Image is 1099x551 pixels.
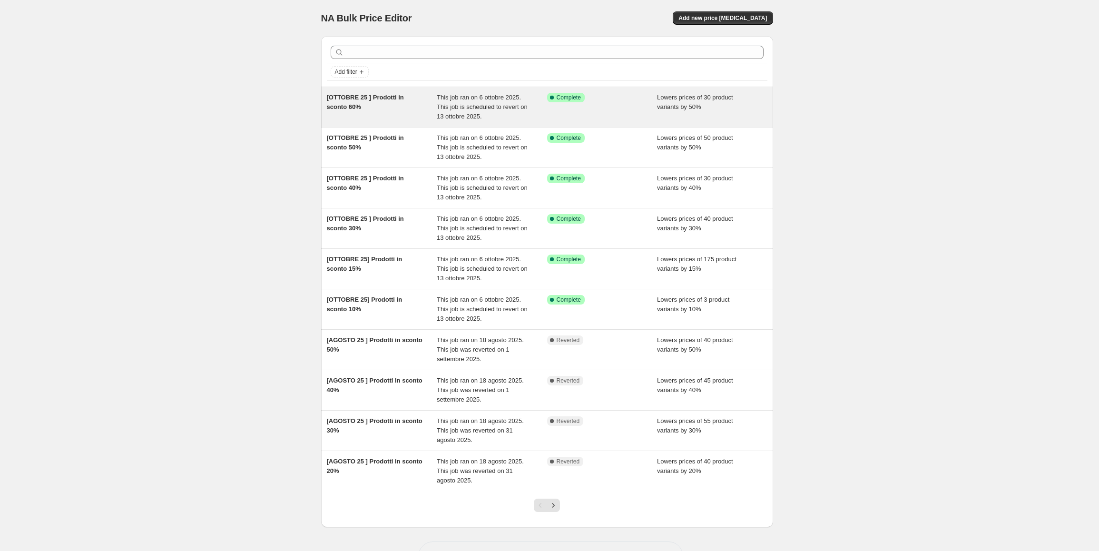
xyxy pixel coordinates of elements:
[335,68,357,76] span: Add filter
[437,417,524,443] span: This job ran on 18 agosto 2025. This job was reverted on 31 agosto 2025.
[657,256,736,272] span: Lowers prices of 175 product variants by 15%
[678,14,767,22] span: Add new price [MEDICAL_DATA]
[437,256,528,282] span: This job ran on 6 ottobre 2025. This job is scheduled to revert on 13 ottobre 2025.
[437,377,524,403] span: This job ran on 18 agosto 2025. This job was reverted on 1 settembre 2025.
[327,417,422,434] span: [AGOSTO 25 ] Prodotti in sconto 30%
[657,134,733,151] span: Lowers prices of 50 product variants by 50%
[557,134,581,142] span: Complete
[331,66,369,78] button: Add filter
[657,94,733,110] span: Lowers prices of 30 product variants by 50%
[557,296,581,304] span: Complete
[673,11,773,25] button: Add new price [MEDICAL_DATA]
[437,458,524,484] span: This job ran on 18 agosto 2025. This job was reverted on 31 agosto 2025.
[327,458,422,474] span: [AGOSTO 25 ] Prodotti in sconto 20%
[534,499,560,512] nav: Pagination
[657,336,733,353] span: Lowers prices of 40 product variants by 50%
[327,377,422,394] span: [AGOSTO 25 ] Prodotti in sconto 40%
[437,296,528,322] span: This job ran on 6 ottobre 2025. This job is scheduled to revert on 13 ottobre 2025.
[557,377,580,384] span: Reverted
[657,215,733,232] span: Lowers prices of 40 product variants by 30%
[557,458,580,465] span: Reverted
[327,336,422,353] span: [AGOSTO 25 ] Prodotti in sconto 50%
[327,94,404,110] span: [OTTOBRE 25 ] Prodotti in sconto 60%
[557,215,581,223] span: Complete
[547,499,560,512] button: Next
[327,134,404,151] span: [OTTOBRE 25 ] Prodotti in sconto 50%
[557,256,581,263] span: Complete
[657,175,733,191] span: Lowers prices of 30 product variants by 40%
[557,175,581,182] span: Complete
[321,13,412,23] span: NA Bulk Price Editor
[657,377,733,394] span: Lowers prices of 45 product variants by 40%
[327,296,402,313] span: [OTTOBRE 25] Prodotti in sconto 10%
[557,336,580,344] span: Reverted
[437,175,528,201] span: This job ran on 6 ottobre 2025. This job is scheduled to revert on 13 ottobre 2025.
[557,94,581,101] span: Complete
[437,336,524,363] span: This job ran on 18 agosto 2025. This job was reverted on 1 settembre 2025.
[657,296,729,313] span: Lowers prices of 3 product variants by 10%
[657,417,733,434] span: Lowers prices of 55 product variants by 30%
[437,215,528,241] span: This job ran on 6 ottobre 2025. This job is scheduled to revert on 13 ottobre 2025.
[657,458,733,474] span: Lowers prices of 40 product variants by 20%
[437,134,528,160] span: This job ran on 6 ottobre 2025. This job is scheduled to revert on 13 ottobre 2025.
[327,215,404,232] span: [OTTOBRE 25 ] Prodotti in sconto 30%
[557,417,580,425] span: Reverted
[327,175,404,191] span: [OTTOBRE 25 ] Prodotti in sconto 40%
[327,256,402,272] span: [OTTOBRE 25] Prodotti in sconto 15%
[437,94,528,120] span: This job ran on 6 ottobre 2025. This job is scheduled to revert on 13 ottobre 2025.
